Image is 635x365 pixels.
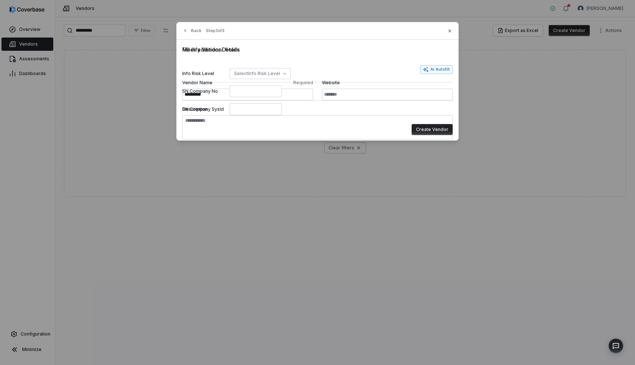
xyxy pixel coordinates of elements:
label: Info Risk Level [182,71,224,77]
button: Create Vendor [412,124,453,135]
label: SN Company No [182,88,224,94]
span: Select Info Risk Level [234,71,280,76]
label: SN Company SysId [182,106,224,112]
span: Step 3 of 3 [206,28,225,33]
button: Back [180,24,204,37]
span: Fill in additional fields [182,46,453,53]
